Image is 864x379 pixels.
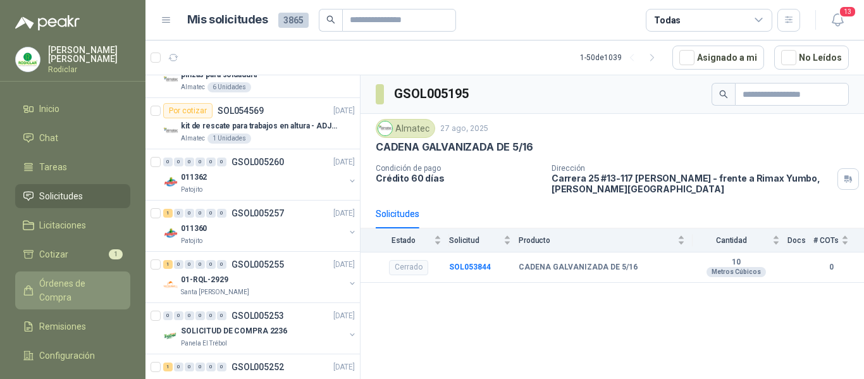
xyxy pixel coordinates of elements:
div: 0 [195,158,205,166]
div: Todas [654,13,681,27]
a: 1 0 0 0 0 0 GSOL005257[DATE] Company Logo011360Patojito [163,206,357,246]
div: 0 [185,209,194,218]
p: Patojito [181,185,202,195]
p: GSOL005255 [231,260,284,269]
p: [DATE] [333,310,355,322]
h3: GSOL005195 [394,84,471,104]
b: 10 [693,258,780,268]
p: Almatec [181,134,205,144]
div: 0 [174,363,183,371]
div: 0 [174,311,183,320]
a: Chat [15,126,130,150]
a: Tareas [15,155,130,179]
span: search [719,90,728,99]
a: Solicitudes [15,184,130,208]
div: 0 [174,158,183,166]
a: Por cotizarSOL054569[DATE] Company Logokit de rescate para trabajos en altura - ADJUNTAR FICHA TE... [145,98,360,149]
p: 01-RQL-2929 [181,274,228,286]
p: kit de rescate para trabajos en altura - ADJUNTAR FICHA TECNICA [181,120,338,132]
div: 1 [163,363,173,371]
a: Cotizar1 [15,242,130,266]
b: 0 [813,261,849,273]
img: Company Logo [378,121,392,135]
div: 0 [195,260,205,269]
span: Inicio [39,102,59,116]
span: Cotizar [39,247,68,261]
span: Estado [376,236,431,245]
p: Carrera 25 #13-117 [PERSON_NAME] - frente a Rimax Yumbo , [PERSON_NAME][GEOGRAPHIC_DATA] [552,173,832,194]
th: Estado [361,228,449,252]
th: Cantidad [693,228,787,252]
div: 0 [206,260,216,269]
span: Tareas [39,160,67,174]
p: Almatec [181,82,205,92]
a: 0 0 0 0 0 0 GSOL005260[DATE] Company Logo011362Patojito [163,154,357,195]
span: 13 [839,6,856,18]
div: 1 [163,209,173,218]
div: 0 [185,363,194,371]
h1: Mis solicitudes [187,11,268,29]
p: GSOL005252 [231,363,284,371]
img: Company Logo [163,72,178,87]
th: # COTs [813,228,864,252]
div: 0 [206,311,216,320]
p: [DATE] [333,208,355,220]
div: 0 [195,311,205,320]
p: GSOL005260 [231,158,284,166]
span: search [326,15,335,24]
div: Almatec [376,119,435,138]
button: No Leídos [774,46,849,70]
p: Rodiclar [48,66,130,73]
p: Panela El Trébol [181,339,227,349]
div: 0 [217,311,226,320]
a: Remisiones [15,314,130,339]
div: Metros Cúbicos [707,267,766,277]
p: [PERSON_NAME] [PERSON_NAME] [48,46,130,63]
span: Producto [519,236,675,245]
a: Inicio [15,97,130,121]
button: 13 [826,9,849,32]
p: GSOL005253 [231,311,284,320]
div: Cerrado [389,260,428,275]
div: 0 [195,363,205,371]
div: 0 [163,158,173,166]
div: 0 [217,363,226,371]
p: Condición de pago [376,164,541,173]
p: [DATE] [333,105,355,117]
th: Docs [787,228,813,252]
div: 0 [217,260,226,269]
p: SOLICITUD DE COMPRA 2236 [181,325,287,337]
a: Órdenes de Compra [15,271,130,309]
div: 0 [174,209,183,218]
b: CADENA GALVANIZADA DE 5/16 [519,263,638,273]
span: Solicitud [449,236,501,245]
div: 0 [163,311,173,320]
p: [DATE] [333,361,355,373]
p: [DATE] [333,156,355,168]
a: 0 0 0 0 0 0 GSOL005253[DATE] Company LogoSOLICITUD DE COMPRA 2236Panela El Trébol [163,308,357,349]
span: 1 [109,249,123,259]
img: Company Logo [163,226,178,241]
span: Chat [39,131,58,145]
p: 27 ago, 2025 [440,123,488,135]
p: Dirección [552,164,832,173]
div: 1 - 50 de 1039 [580,47,662,68]
div: 1 Unidades [207,134,251,144]
div: 0 [185,311,194,320]
a: SOL053844 [449,263,491,271]
p: [DATE] [333,259,355,271]
span: # COTs [813,236,839,245]
span: Solicitudes [39,189,83,203]
div: 0 [206,209,216,218]
div: 1 [163,260,173,269]
th: Solicitud [449,228,519,252]
div: 0 [217,158,226,166]
p: GSOL005257 [231,209,284,218]
span: Órdenes de Compra [39,276,118,304]
img: Logo peakr [15,15,80,30]
div: 0 [185,260,194,269]
div: 0 [185,158,194,166]
th: Producto [519,228,693,252]
p: Santa [PERSON_NAME] [181,287,249,297]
